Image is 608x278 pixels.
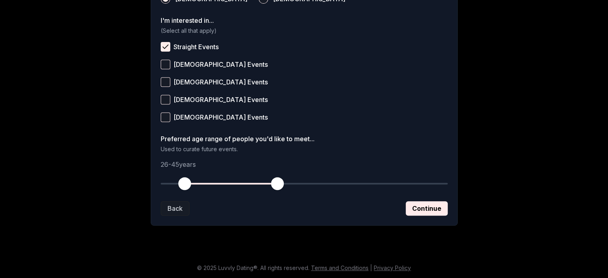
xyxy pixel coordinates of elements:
[173,61,268,68] span: [DEMOGRAPHIC_DATA] Events
[173,79,268,85] span: [DEMOGRAPHIC_DATA] Events
[161,160,448,169] p: 26 - 45 years
[173,96,268,103] span: [DEMOGRAPHIC_DATA] Events
[406,201,448,216] button: Continue
[173,44,219,50] span: Straight Events
[161,112,170,122] button: [DEMOGRAPHIC_DATA] Events
[161,145,448,153] p: Used to curate future events.
[374,264,411,271] a: Privacy Policy
[173,114,268,120] span: [DEMOGRAPHIC_DATA] Events
[161,136,448,142] label: Preferred age range of people you'd like to meet...
[370,264,372,271] span: |
[161,201,189,216] button: Back
[161,77,170,87] button: [DEMOGRAPHIC_DATA] Events
[161,95,170,104] button: [DEMOGRAPHIC_DATA] Events
[161,27,448,35] p: (Select all that apply)
[161,42,170,52] button: Straight Events
[161,17,448,24] label: I'm interested in...
[161,60,170,69] button: [DEMOGRAPHIC_DATA] Events
[311,264,369,271] a: Terms and Conditions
